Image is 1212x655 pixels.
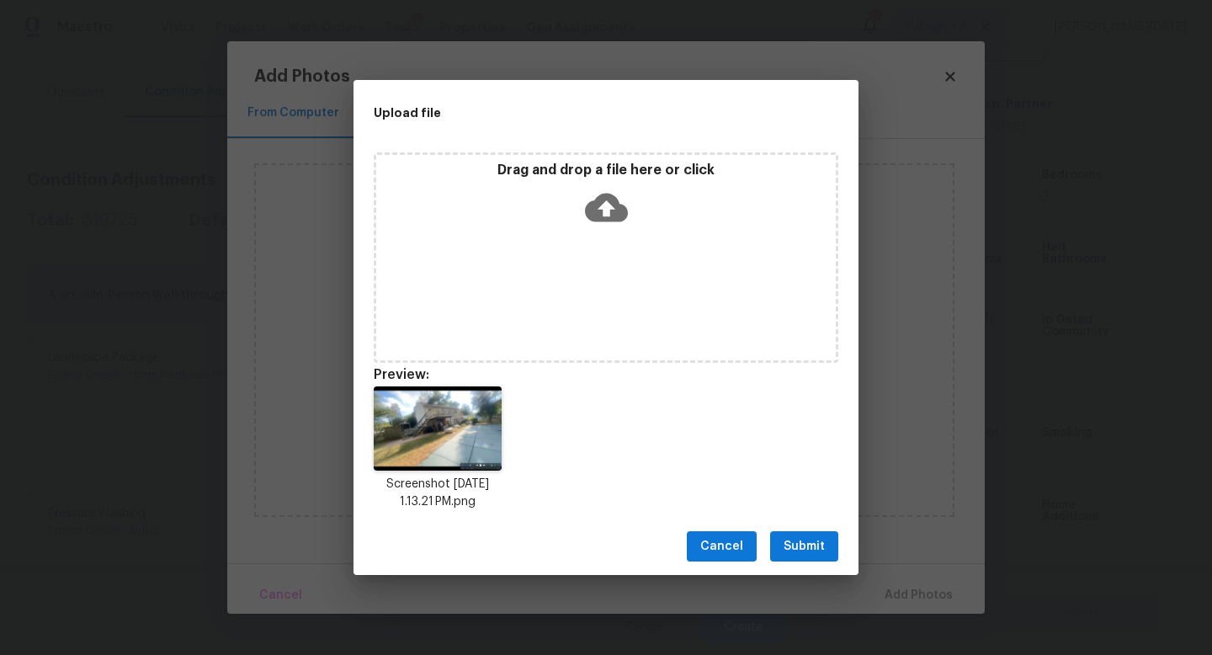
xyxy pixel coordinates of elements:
button: Submit [770,531,838,562]
p: Drag and drop a file here or click [376,162,836,179]
img: WrWSsUCQAAAABJRU5ErkJggg== [374,386,502,471]
span: Submit [784,536,825,557]
p: Screenshot [DATE] 1.13.21 PM.png [374,476,502,511]
button: Cancel [687,531,757,562]
h2: Upload file [374,104,763,122]
span: Cancel [700,536,743,557]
